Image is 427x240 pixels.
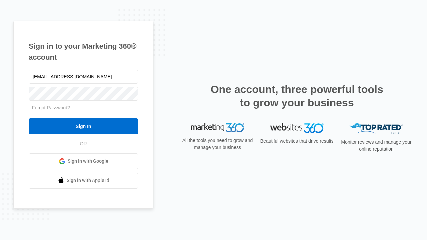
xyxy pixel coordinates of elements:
[270,123,324,133] img: Websites 360
[75,140,92,147] span: OR
[29,153,138,169] a: Sign in with Google
[350,123,403,134] img: Top Rated Local
[180,137,255,151] p: All the tools you need to grow and manage your business
[29,118,138,134] input: Sign In
[32,105,70,110] a: Forgot Password?
[260,138,334,145] p: Beautiful websites that drive results
[29,70,138,84] input: Email
[191,123,244,133] img: Marketing 360
[29,41,138,63] h1: Sign in to your Marketing 360® account
[67,177,109,184] span: Sign in with Apple Id
[29,173,138,189] a: Sign in with Apple Id
[68,158,108,165] span: Sign in with Google
[339,139,414,153] p: Monitor reviews and manage your online reputation
[208,83,385,109] h2: One account, three powerful tools to grow your business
